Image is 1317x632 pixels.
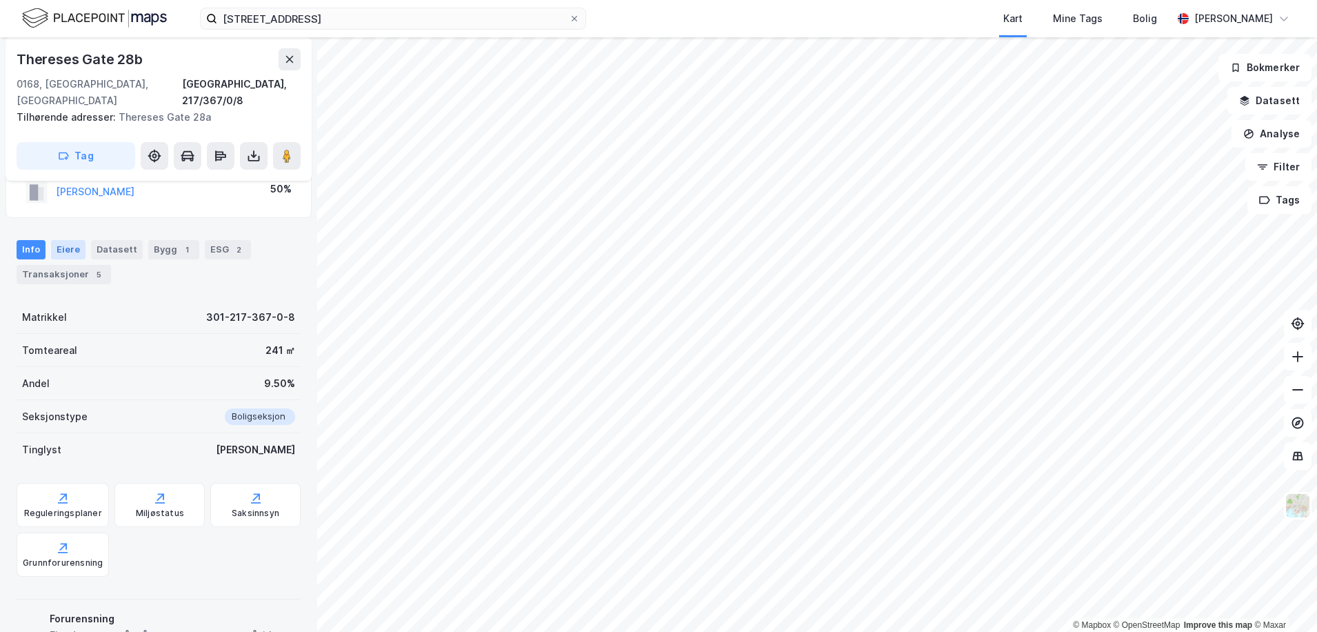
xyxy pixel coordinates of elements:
div: 2 [232,243,245,257]
span: Tilhørende adresser: [17,111,119,123]
img: Z [1285,493,1311,519]
button: Analyse [1231,120,1311,148]
div: [GEOGRAPHIC_DATA], 217/367/0/8 [182,76,301,109]
div: Reguleringsplaner [24,508,102,519]
div: Transaksjoner [17,265,111,284]
div: Miljøstatus [136,508,184,519]
button: Tags [1247,186,1311,214]
div: Grunnforurensning [23,557,103,569]
button: Datasett [1227,87,1311,115]
div: [PERSON_NAME] [1194,10,1273,27]
a: Improve this map [1184,620,1252,630]
div: 50% [270,181,292,197]
div: Thereses Gate 28b [17,48,145,70]
div: Datasett [91,240,143,259]
div: Matrikkel [22,309,67,326]
button: Bokmerker [1218,54,1311,81]
div: Tinglyst [22,442,61,458]
div: Thereses Gate 28a [17,109,290,126]
div: Forurensning [50,611,295,627]
button: Filter [1245,153,1311,181]
div: Saksinnsyn [232,508,279,519]
div: 301-217-367-0-8 [206,309,295,326]
div: 1 [180,243,194,257]
div: Tomteareal [22,342,77,359]
div: Eiere [51,240,86,259]
a: Mapbox [1073,620,1111,630]
div: Bygg [148,240,199,259]
div: ESG [205,240,251,259]
div: Andel [22,375,50,392]
div: Seksjonstype [22,408,88,425]
div: Mine Tags [1053,10,1103,27]
div: 9.50% [264,375,295,392]
iframe: Chat Widget [1248,566,1317,632]
a: OpenStreetMap [1114,620,1180,630]
button: Tag [17,142,135,170]
img: logo.f888ab2527a4732fd821a326f86c7f29.svg [22,6,167,30]
div: [PERSON_NAME] [216,442,295,458]
div: Kart [1003,10,1023,27]
div: 5 [92,268,105,282]
div: 241 ㎡ [265,342,295,359]
div: Info [17,240,46,259]
input: Søk på adresse, matrikkel, gårdeiere, leietakere eller personer [217,8,569,29]
div: 0168, [GEOGRAPHIC_DATA], [GEOGRAPHIC_DATA] [17,76,182,109]
div: Bolig [1133,10,1157,27]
